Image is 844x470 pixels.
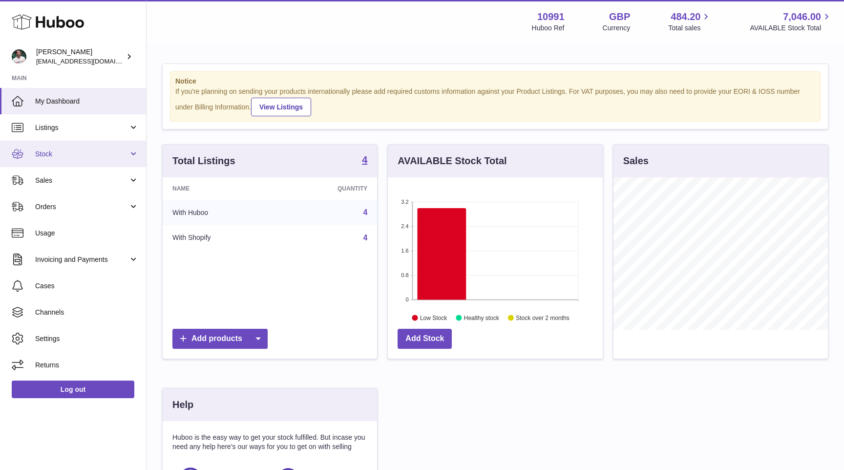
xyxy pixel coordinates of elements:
span: Total sales [668,23,712,33]
a: Add products [172,329,268,349]
text: 0.8 [401,272,409,278]
a: 4 [363,208,367,216]
span: Listings [35,123,128,132]
a: 484.20 Total sales [668,10,712,33]
text: Healthy stock [464,314,500,321]
th: Quantity [278,177,377,200]
span: My Dashboard [35,97,139,106]
a: 4 [362,155,367,167]
h3: Sales [623,154,649,168]
span: Returns [35,361,139,370]
span: Usage [35,229,139,238]
span: Stock [35,150,128,159]
a: 4 [363,234,367,242]
strong: GBP [609,10,630,23]
td: With Huboo [163,200,278,225]
p: Huboo is the easy way to get your stock fulfilled. But incase you need any help here's our ways f... [172,433,367,451]
div: If you're planning on sending your products internationally please add required customs informati... [175,87,815,116]
span: Settings [35,334,139,343]
span: Invoicing and Payments [35,255,128,264]
span: Channels [35,308,139,317]
text: 1.6 [401,248,409,254]
div: [PERSON_NAME] [36,47,124,66]
h3: AVAILABLE Stock Total [398,154,506,168]
text: Low Stock [420,314,447,321]
text: Stock over 2 months [516,314,570,321]
span: [EMAIL_ADDRESS][DOMAIN_NAME] [36,57,144,65]
h3: Total Listings [172,154,235,168]
strong: 10991 [537,10,565,23]
text: 3.2 [401,199,409,205]
a: 7,046.00 AVAILABLE Stock Total [750,10,832,33]
h3: Help [172,398,193,411]
a: Add Stock [398,329,452,349]
span: AVAILABLE Stock Total [750,23,832,33]
td: With Shopify [163,225,278,251]
text: 2.4 [401,223,409,229]
a: View Listings [251,98,311,116]
a: Log out [12,381,134,398]
span: Orders [35,202,128,212]
th: Name [163,177,278,200]
div: Currency [603,23,631,33]
span: 484.20 [671,10,700,23]
strong: 4 [362,155,367,165]
text: 0 [406,297,409,302]
strong: Notice [175,77,815,86]
span: Sales [35,176,128,185]
span: Cases [35,281,139,291]
span: 7,046.00 [783,10,821,23]
div: Huboo Ref [532,23,565,33]
img: timshieff@gmail.com [12,49,26,64]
